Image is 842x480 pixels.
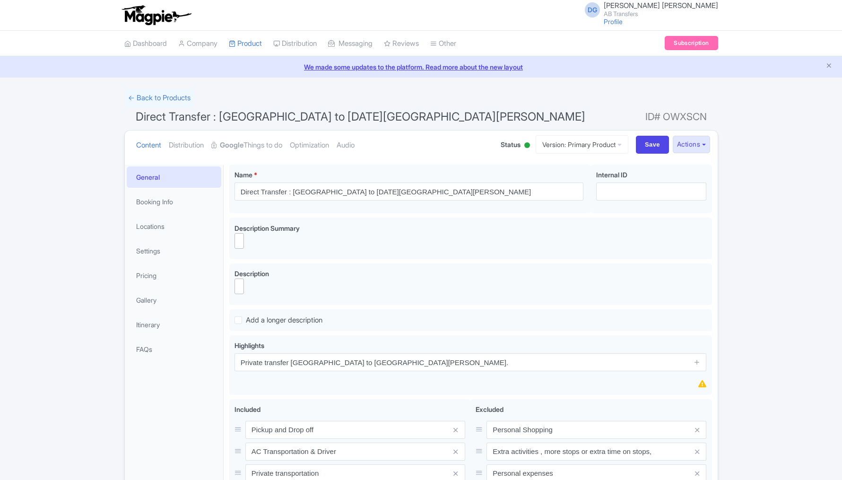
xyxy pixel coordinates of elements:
a: Locations [127,216,221,237]
a: Booking Info [127,191,221,212]
button: Actions [673,136,710,153]
input: Save [636,136,669,154]
a: Profile [604,17,623,26]
span: Internal ID [596,171,627,179]
button: Close announcement [825,61,833,72]
a: Product [229,31,262,57]
a: Distribution [273,31,317,57]
div: Active [522,139,532,153]
a: Subscription [665,36,718,50]
span: Direct Transfer : [GEOGRAPHIC_DATA] to [DATE][GEOGRAPHIC_DATA][PERSON_NAME] [136,110,585,123]
a: Content [136,131,161,160]
a: FAQs [127,339,221,360]
a: Itinerary [127,314,221,335]
a: We made some updates to the platform. Read more about the new layout [6,62,836,72]
a: Optimization [290,131,329,160]
span: Add a longer description [246,315,322,324]
a: Gallery [127,289,221,311]
span: Description Summary [234,224,300,232]
a: Other [430,31,456,57]
span: Status [501,140,521,149]
a: Dashboard [124,31,167,57]
a: Version: Primary Product [536,135,628,154]
span: ID# OWXSCN [645,107,707,126]
img: logo-ab69f6fb50320c5b225c76a69d11143b.png [120,5,193,26]
a: Distribution [169,131,204,160]
i: You have 0 highlights. We recommend you create between 3 - 5. [698,380,706,387]
span: Highlights [234,341,264,349]
span: Name [234,171,252,179]
a: Messaging [328,31,373,57]
a: General [127,166,221,188]
span: [PERSON_NAME] [PERSON_NAME] [604,1,718,10]
a: Pricing [127,265,221,286]
a: GoogleThings to do [211,131,282,160]
a: Reviews [384,31,419,57]
span: Excluded [476,405,503,413]
a: Company [178,31,217,57]
a: Settings [127,240,221,262]
a: Audio [337,131,355,160]
span: Description [234,270,269,278]
a: DG [PERSON_NAME] [PERSON_NAME] AB Transfers [579,2,718,17]
strong: Google [220,140,243,151]
a: ← Back to Products [124,89,194,107]
span: DG [585,2,600,17]
small: AB Transfers [604,11,718,17]
span: Included [234,405,260,413]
